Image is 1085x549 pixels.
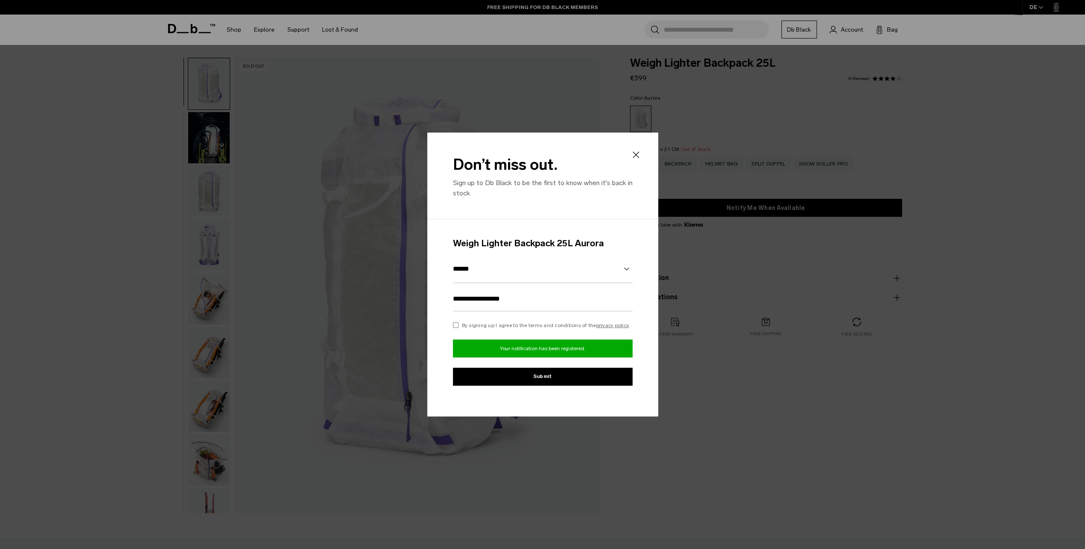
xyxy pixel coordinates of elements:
button: Submit [453,368,633,386]
h2: Don’t miss out. [453,153,633,176]
p: Sign up to Db Black to be the first to know when it's back in stock. [453,178,633,198]
p: By signing up I agree to the terms and conditions of the [462,322,630,329]
a: privacy policy [596,322,630,328]
h4: Weigh Lighter Backpack 25L Aurora [453,236,633,250]
p: Your notification has been registered. [453,339,633,357]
